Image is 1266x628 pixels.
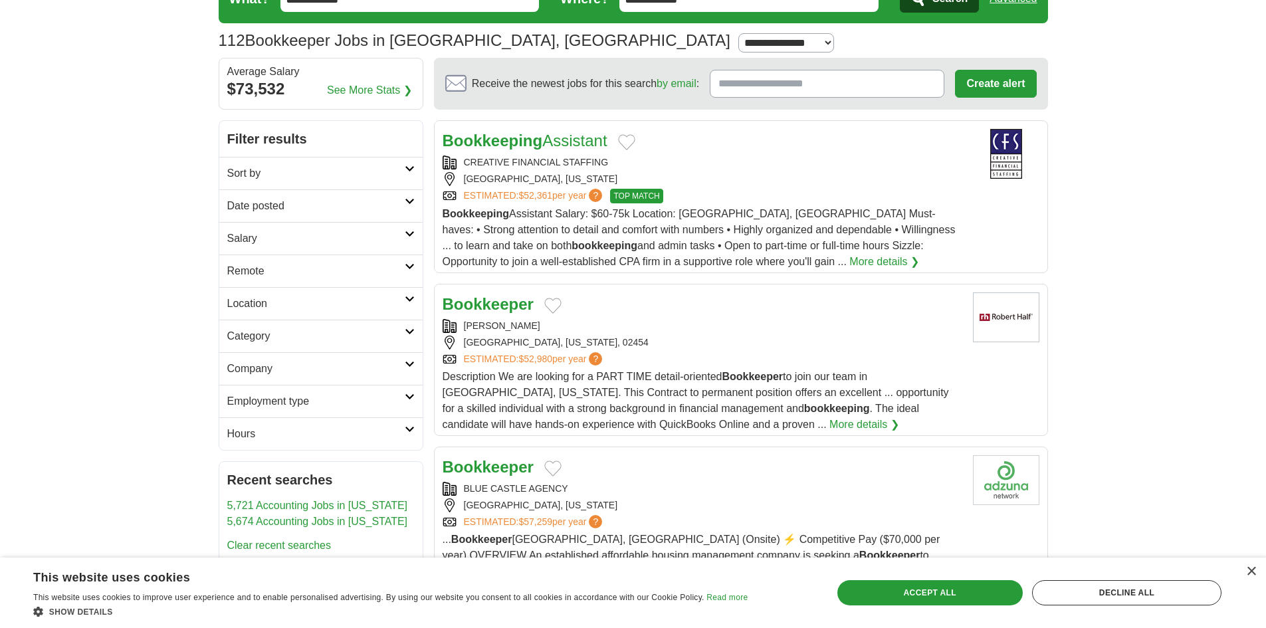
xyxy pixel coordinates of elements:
[451,534,512,545] strong: Bookkeeper
[859,550,920,561] strong: Bookkeeper
[518,190,552,201] span: $52,361
[33,605,748,618] div: Show details
[227,540,332,551] a: Clear recent searches
[1246,567,1256,577] div: Close
[219,320,423,352] a: Category
[464,352,605,366] a: ESTIMATED:$52,980per year?
[849,254,919,270] a: More details ❯
[227,198,405,214] h2: Date posted
[657,78,696,89] a: by email
[829,417,899,433] a: More details ❯
[589,515,602,528] span: ?
[443,458,534,476] a: Bookkeeper
[49,607,113,617] span: Show details
[227,361,405,377] h2: Company
[227,328,405,344] h2: Category
[227,165,405,181] h2: Sort by
[706,593,748,602] a: Read more, opens a new window
[544,461,562,476] button: Add to favorite jobs
[219,255,423,287] a: Remote
[227,263,405,279] h2: Remote
[443,132,543,150] strong: Bookkeeping
[219,157,423,189] a: Sort by
[443,371,949,430] span: Description We are looking for a PART TIME detail-oriented to join our team in [GEOGRAPHIC_DATA],...
[464,157,609,167] a: CREATIVE FINANCIAL STAFFING
[973,292,1039,342] img: Robert Half logo
[610,189,663,203] span: TOP MATCH
[33,566,714,585] div: This website uses cookies
[804,403,870,414] strong: bookkeeping
[227,393,405,409] h2: Employment type
[544,298,562,314] button: Add to favorite jobs
[443,482,962,496] div: BLUE CASTLE AGENCY
[443,208,956,267] span: Assistant Salary: $60-75k Location: [GEOGRAPHIC_DATA], [GEOGRAPHIC_DATA] Must-haves: • Strong att...
[443,132,607,150] a: BookkeepingAssistant
[227,66,415,77] div: Average Salary
[33,593,704,602] span: This website uses cookies to improve user experience and to enable personalised advertising. By u...
[464,515,605,529] a: ESTIMATED:$57,259per year?
[219,385,423,417] a: Employment type
[618,134,635,150] button: Add to favorite jobs
[722,371,783,382] strong: Bookkeeper
[219,29,245,52] span: 112
[443,295,534,313] a: Bookkeeper
[219,352,423,385] a: Company
[973,455,1039,505] img: Company logo
[227,77,415,101] div: $73,532
[1032,580,1221,605] div: Decline all
[219,121,423,157] h2: Filter results
[219,287,423,320] a: Location
[443,208,509,219] strong: Bookkeeping
[443,498,962,512] div: [GEOGRAPHIC_DATA], [US_STATE]
[518,354,552,364] span: $52,980
[472,76,699,92] span: Receive the newest jobs for this search :
[589,352,602,366] span: ?
[443,172,962,186] div: [GEOGRAPHIC_DATA], [US_STATE]
[837,580,1023,605] div: Accept all
[219,222,423,255] a: Salary
[464,189,605,203] a: ESTIMATED:$52,361per year?
[443,336,962,350] div: [GEOGRAPHIC_DATA], [US_STATE], 02454
[443,534,940,593] span: ... [GEOGRAPHIC_DATA], [GEOGRAPHIC_DATA] (Onsite) ⚡ Competitive Pay ($70,000 per year) OVERVIEW A...
[219,189,423,222] a: Date posted
[572,240,637,251] strong: bookkeeping
[227,516,408,527] a: 5,674 Accounting Jobs in [US_STATE]
[955,70,1036,98] button: Create alert
[589,189,602,202] span: ?
[227,500,408,511] a: 5,721 Accounting Jobs in [US_STATE]
[518,516,552,527] span: $57,259
[464,320,540,331] a: [PERSON_NAME]
[327,82,412,98] a: See More Stats ❯
[973,129,1039,179] img: Creative Financial Staffing logo
[219,417,423,450] a: Hours
[227,470,415,490] h2: Recent searches
[227,426,405,442] h2: Hours
[219,31,731,49] h1: Bookkeeper Jobs in [GEOGRAPHIC_DATA], [GEOGRAPHIC_DATA]
[227,231,405,247] h2: Salary
[227,296,405,312] h2: Location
